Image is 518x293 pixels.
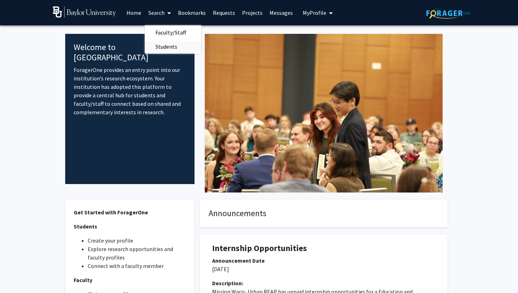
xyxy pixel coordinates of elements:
[74,66,186,116] p: ForagerOne provides an entry point into our institution’s research ecosystem. Your institution ha...
[74,223,97,230] strong: Students
[88,245,186,262] li: Explore research opportunities and faculty profiles
[212,279,435,287] div: Description:
[426,8,470,19] img: ForagerOne Logo
[88,236,186,245] li: Create your profile
[74,209,148,216] strong: Get Started with ForagerOne
[145,39,188,54] span: Students
[212,256,435,265] div: Announcement Date
[53,6,116,18] img: Baylor University Logo
[123,0,145,25] a: Home
[174,0,209,25] a: Bookmarks
[145,0,174,25] a: Search
[145,41,201,52] a: Students
[212,243,435,254] h1: Internship Opportunities
[239,0,266,25] a: Projects
[212,265,435,273] p: [DATE]
[74,42,186,63] h4: Welcome to [GEOGRAPHIC_DATA]
[303,9,326,16] span: My Profile
[74,276,92,283] strong: Faculty
[266,0,296,25] a: Messages
[209,208,439,219] h4: Announcements
[205,34,443,193] img: Cover Image
[145,25,197,39] span: Faculty/Staff
[209,0,239,25] a: Requests
[145,27,201,38] a: Faculty/Staff
[5,261,30,288] iframe: Chat
[88,262,186,270] li: Connect with a faculty member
